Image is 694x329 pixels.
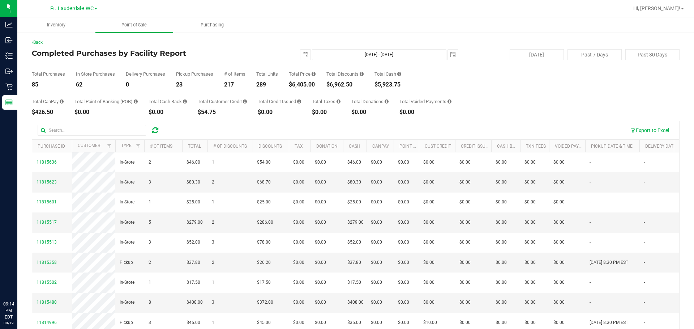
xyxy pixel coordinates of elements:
[398,219,409,226] span: $0.00
[3,301,14,320] p: 09:14 PM EDT
[37,260,57,265] span: 11815358
[74,99,138,104] div: Total Point of Banking (POB)
[347,319,361,326] span: $35.00
[459,159,471,166] span: $0.00
[289,72,316,76] div: Total Price
[590,299,591,306] span: -
[372,144,389,149] a: CanPay
[212,199,214,206] span: 1
[644,179,645,186] span: -
[187,159,200,166] span: $46.00
[553,319,565,326] span: $0.00
[590,319,628,326] span: [DATE] 8:30 PM EST
[120,279,134,286] span: In-Store
[510,49,564,60] button: [DATE]
[149,109,187,115] div: $0.00
[212,259,214,266] span: 2
[371,279,382,286] span: $0.00
[644,279,645,286] span: -
[257,279,271,286] span: $17.50
[349,144,360,149] a: Cash
[258,99,301,104] div: Total Credit Issued
[120,299,134,306] span: In-Store
[289,82,316,88] div: $6,405.00
[293,239,304,246] span: $0.00
[644,219,645,226] span: -
[149,219,151,226] span: 5
[459,199,471,206] span: $0.00
[371,239,382,246] span: $0.00
[149,239,151,246] span: 3
[496,159,507,166] span: $0.00
[212,159,214,166] span: 1
[32,99,64,104] div: Total CanPay
[371,219,382,226] span: $0.00
[183,99,187,104] i: Sum of the cash-back amounts from rounded-up electronic payments for all purchases in the date ra...
[120,239,134,246] span: In-Store
[398,299,409,306] span: $0.00
[397,72,401,76] i: Sum of the successful, non-voided cash payment transactions for all purchases in the date range. ...
[38,125,146,136] input: Search...
[293,299,304,306] span: $0.00
[212,299,214,306] span: 3
[213,144,247,149] a: # of Discounts
[149,259,151,266] span: 2
[553,159,565,166] span: $0.00
[447,99,451,104] i: Sum of all voided payment transaction amounts, excluding tips and transaction fees, for all purch...
[553,279,565,286] span: $0.00
[176,72,213,76] div: Pickup Purchases
[120,219,134,226] span: In-Store
[448,50,458,60] span: select
[315,239,326,246] span: $0.00
[371,159,382,166] span: $0.00
[374,82,401,88] div: $5,923.75
[590,179,591,186] span: -
[553,239,565,246] span: $0.00
[423,319,437,326] span: $10.00
[590,199,591,206] span: -
[5,52,13,59] inline-svg: Inventory
[212,239,214,246] span: 3
[258,109,301,115] div: $0.00
[496,319,507,326] span: $0.00
[461,144,491,149] a: Credit Issued
[423,299,434,306] span: $0.00
[32,40,43,45] a: Back
[371,299,382,306] span: $0.00
[187,179,200,186] span: $80.30
[497,144,521,149] a: Cash Back
[398,199,409,206] span: $0.00
[5,68,13,75] inline-svg: Outbound
[187,279,200,286] span: $17.50
[149,199,151,206] span: 1
[257,239,271,246] span: $78.00
[76,82,115,88] div: 62
[590,159,591,166] span: -
[371,319,382,326] span: $0.00
[126,72,165,76] div: Delivery Purchases
[257,259,271,266] span: $26.20
[591,144,633,149] a: Pickup Date & Time
[315,199,326,206] span: $0.00
[347,219,364,226] span: $279.00
[524,279,536,286] span: $0.00
[32,72,65,76] div: Total Purchases
[459,179,471,186] span: $0.00
[590,279,591,286] span: -
[423,279,434,286] span: $0.00
[423,159,434,166] span: $0.00
[312,99,340,104] div: Total Taxes
[347,159,361,166] span: $46.00
[459,239,471,246] span: $0.00
[398,179,409,186] span: $0.00
[5,99,13,106] inline-svg: Reports
[37,220,57,225] span: 11815517
[78,143,100,148] a: Customer
[459,279,471,286] span: $0.00
[347,299,364,306] span: $408.00
[312,72,316,76] i: Sum of the total prices of all purchases in the date range.
[524,219,536,226] span: $0.00
[347,259,361,266] span: $37.80
[120,179,134,186] span: In-Store
[496,219,507,226] span: $0.00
